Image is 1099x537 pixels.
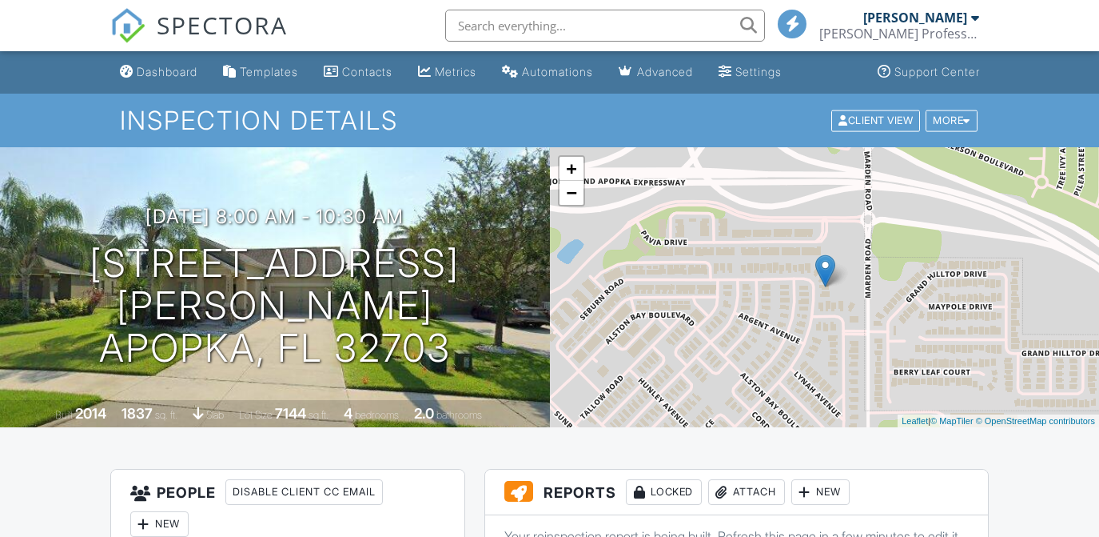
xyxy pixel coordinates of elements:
input: Search everything... [445,10,765,42]
a: Metrics [412,58,483,87]
div: [PERSON_NAME] [863,10,967,26]
a: Settings [712,58,788,87]
div: Advanced [637,65,693,78]
div: New [130,511,189,537]
div: Settings [735,65,782,78]
div: Disable Client CC Email [225,479,383,505]
h1: [STREET_ADDRESS][PERSON_NAME] Apopka, FL 32703 [26,242,524,369]
div: Locked [626,479,702,505]
div: Attach [708,479,785,505]
div: New [791,479,850,505]
div: More [926,110,978,131]
div: Templates [240,65,298,78]
a: Leaflet [902,416,928,426]
div: Automations [522,65,593,78]
span: sq.ft. [309,409,329,421]
span: sq. ft. [155,409,177,421]
div: Paul Professional Home Inspection, Inc [819,26,979,42]
a: SPECTORA [110,22,288,55]
div: 2014 [75,405,106,422]
div: Metrics [435,65,476,78]
a: Support Center [871,58,986,87]
div: | [898,415,1099,428]
h1: Inspection Details [120,106,978,134]
a: Templates [217,58,305,87]
div: Client View [831,110,920,131]
a: © OpenStreetMap contributors [976,416,1095,426]
div: 7144 [275,405,306,422]
a: Automations (Basic) [496,58,599,87]
span: bedrooms [355,409,399,421]
a: © MapTiler [930,416,974,426]
h3: Reports [485,470,989,515]
span: Lot Size [239,409,273,421]
a: Zoom in [559,157,583,181]
div: Dashboard [137,65,197,78]
div: 4 [344,405,352,422]
div: 2.0 [414,405,434,422]
div: Support Center [894,65,980,78]
a: Zoom out [559,181,583,205]
a: Client View [830,114,924,126]
a: Advanced [612,58,699,87]
img: The Best Home Inspection Software - Spectora [110,8,145,43]
a: Contacts [317,58,399,87]
h3: [DATE] 8:00 am - 10:30 am [145,206,404,227]
span: bathrooms [436,409,482,421]
div: 1837 [121,405,153,422]
a: Dashboard [113,58,204,87]
span: Built [55,409,73,421]
div: Contacts [342,65,392,78]
span: SPECTORA [157,8,288,42]
span: slab [206,409,224,421]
